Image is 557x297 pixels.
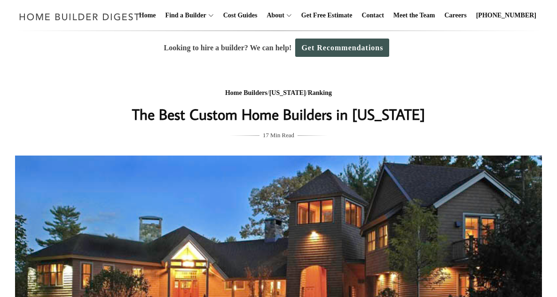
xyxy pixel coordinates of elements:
img: Home Builder Digest [15,8,144,26]
a: About [263,0,284,31]
a: Contact [358,0,387,31]
a: Get Free Estimate [298,0,356,31]
span: 17 Min Read [263,130,294,141]
a: [PHONE_NUMBER] [472,0,540,31]
a: [US_STATE] [269,89,306,96]
a: Home Builders [225,89,267,96]
div: / / [91,87,466,99]
a: Careers [441,0,471,31]
a: Ranking [308,89,332,96]
a: Cost Guides [220,0,261,31]
a: Find a Builder [162,0,206,31]
a: Home [135,0,160,31]
h1: The Best Custom Home Builders in [US_STATE] [91,103,466,125]
a: Meet the Team [390,0,439,31]
a: Get Recommendations [295,39,389,57]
